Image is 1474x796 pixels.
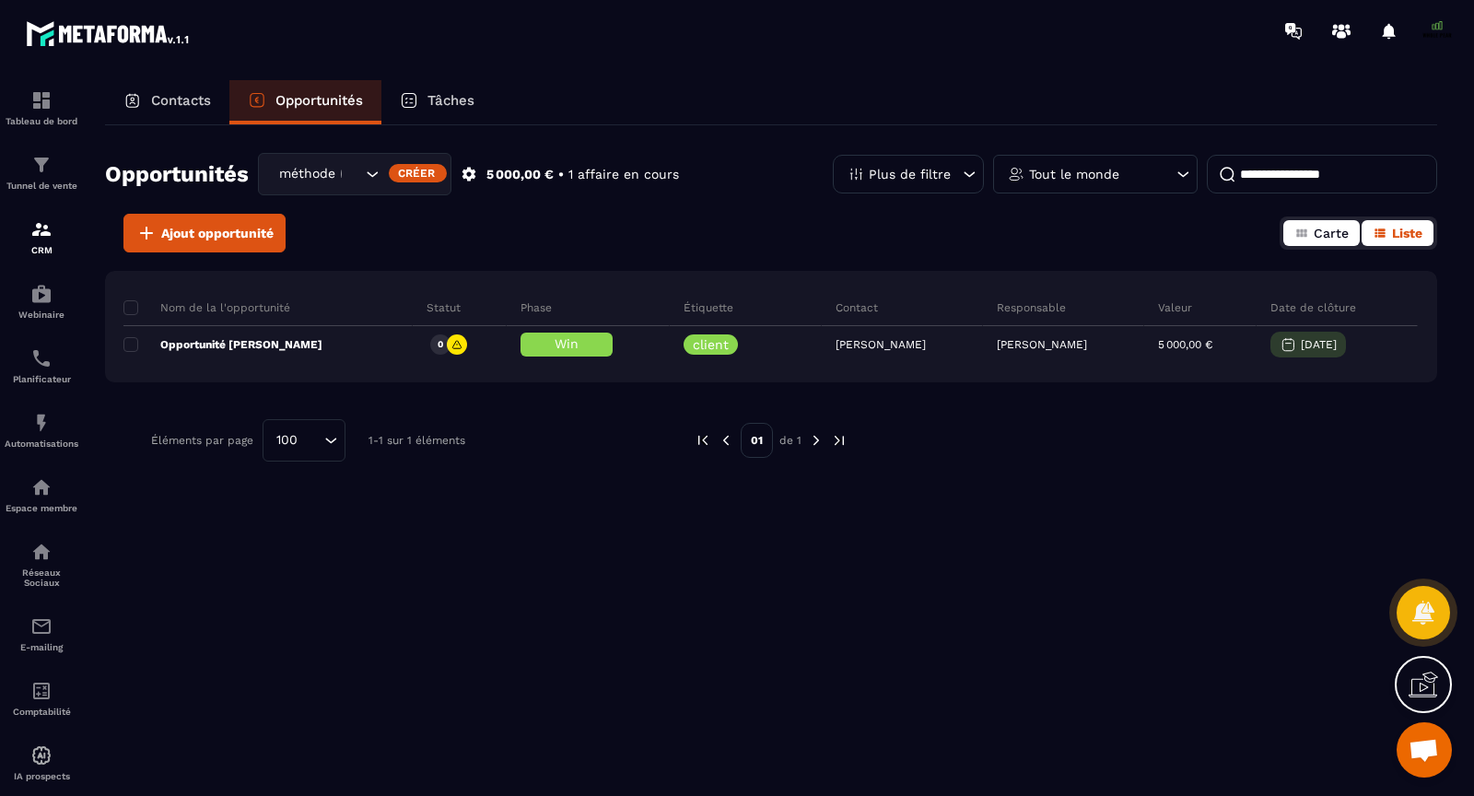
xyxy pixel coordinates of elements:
p: 0 [438,338,443,351]
h2: Opportunités [105,156,249,193]
p: CRM [5,245,78,255]
p: Contacts [151,92,211,109]
img: next [808,432,825,449]
a: accountantaccountantComptabilité [5,666,78,731]
img: automations [30,744,53,767]
p: Espace membre [5,503,78,513]
img: scheduler [30,347,53,369]
p: Phase [521,300,552,315]
p: Tout le monde [1029,168,1119,181]
a: Tâches [381,80,493,124]
p: Opportunité [PERSON_NAME] [123,337,322,352]
div: Search for option [263,419,345,462]
p: Étiquette [684,300,733,315]
p: IA prospects [5,771,78,781]
span: Ajout opportunité [161,224,274,242]
a: Ouvrir le chat [1397,722,1452,778]
p: Responsable [997,300,1066,315]
div: Search for option [258,153,451,195]
a: social-networksocial-networkRéseaux Sociaux [5,527,78,602]
img: automations [30,412,53,434]
a: automationsautomationsAutomatisations [5,398,78,462]
p: Éléments par page [151,434,253,447]
p: 01 [741,423,773,458]
p: 1 affaire en cours [568,166,679,183]
p: [DATE] [1301,338,1337,351]
p: • [558,166,564,183]
button: Carte [1283,220,1360,246]
img: prev [718,432,734,449]
img: formation [30,154,53,176]
span: Win [555,336,579,351]
p: Contact [836,300,878,315]
p: Valeur [1158,300,1192,315]
img: formation [30,218,53,240]
a: Contacts [105,80,229,124]
p: 1-1 sur 1 éléments [368,434,465,447]
p: Tableau de bord [5,116,78,126]
img: formation [30,89,53,111]
p: Tâches [427,92,474,109]
input: Search for option [304,430,320,451]
p: client [693,338,729,351]
a: Opportunités [229,80,381,124]
img: accountant [30,680,53,702]
p: Opportunités [275,92,363,109]
a: schedulerschedulerPlanificateur [5,334,78,398]
p: Réseaux Sociaux [5,568,78,588]
p: Date de clôture [1270,300,1356,315]
span: Carte [1314,226,1349,240]
p: Automatisations [5,439,78,449]
img: next [831,432,848,449]
p: [PERSON_NAME] [997,338,1087,351]
img: automations [30,476,53,498]
button: Ajout opportunité [123,214,286,252]
p: Planificateur [5,374,78,384]
input: Search for option [343,164,361,184]
img: email [30,615,53,638]
a: formationformationTableau de bord [5,76,78,140]
a: emailemailE-mailing [5,602,78,666]
p: 5 000,00 € [1158,338,1212,351]
p: Tunnel de vente [5,181,78,191]
p: Comptabilité [5,707,78,717]
button: Liste [1362,220,1433,246]
span: Liste [1392,226,1422,240]
p: Nom de la l'opportunité [123,300,290,315]
img: social-network [30,541,53,563]
p: Webinaire [5,310,78,320]
p: Statut [427,300,461,315]
div: Créer [389,164,447,182]
p: de 1 [779,433,801,448]
a: automationsautomationsWebinaire [5,269,78,334]
a: formationformationCRM [5,205,78,269]
p: E-mailing [5,642,78,652]
img: automations [30,283,53,305]
a: automationsautomationsEspace membre [5,462,78,527]
p: 5 000,00 € [486,166,554,183]
p: Plus de filtre [869,168,951,181]
span: méthode Brennus [275,164,343,184]
a: formationformationTunnel de vente [5,140,78,205]
img: logo [26,17,192,50]
img: prev [695,432,711,449]
span: 100 [270,430,304,451]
